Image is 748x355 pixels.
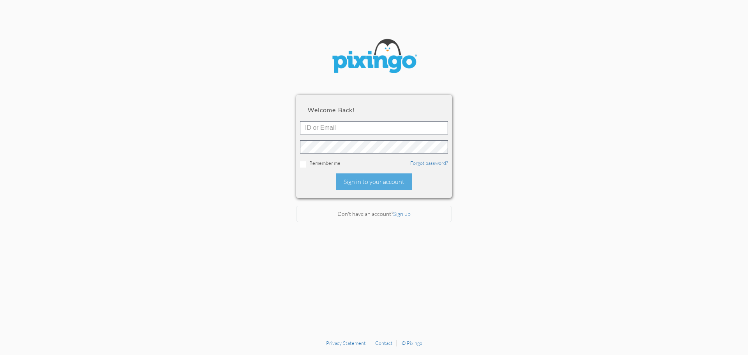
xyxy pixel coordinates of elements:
a: © Pixingo [402,340,422,346]
a: Privacy Statement [326,340,366,346]
div: Remember me [300,159,448,168]
input: ID or Email [300,121,448,134]
div: Don't have an account? [296,206,452,223]
a: Sign up [393,210,411,217]
img: pixingo logo [327,35,421,79]
a: Forgot password? [410,160,448,166]
h2: Welcome back! [308,106,440,113]
div: Sign in to your account [336,173,412,190]
a: Contact [375,340,393,346]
